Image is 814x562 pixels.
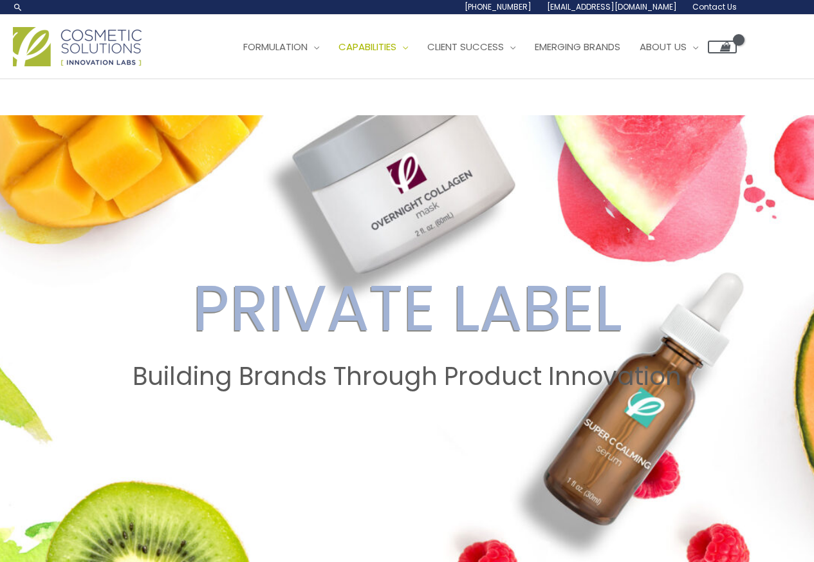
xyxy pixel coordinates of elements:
[547,1,677,12] span: [EMAIL_ADDRESS][DOMAIN_NAME]
[13,27,142,66] img: Cosmetic Solutions Logo
[243,40,308,53] span: Formulation
[427,40,504,53] span: Client Success
[12,270,802,346] h2: PRIVATE LABEL
[12,362,802,391] h2: Building Brands Through Product Innovation
[329,28,418,66] a: Capabilities
[13,2,23,12] a: Search icon link
[692,1,737,12] span: Contact Us
[234,28,329,66] a: Formulation
[630,28,708,66] a: About Us
[708,41,737,53] a: View Shopping Cart, empty
[224,28,737,66] nav: Site Navigation
[535,40,620,53] span: Emerging Brands
[418,28,525,66] a: Client Success
[525,28,630,66] a: Emerging Brands
[338,40,396,53] span: Capabilities
[640,40,687,53] span: About Us
[465,1,532,12] span: [PHONE_NUMBER]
